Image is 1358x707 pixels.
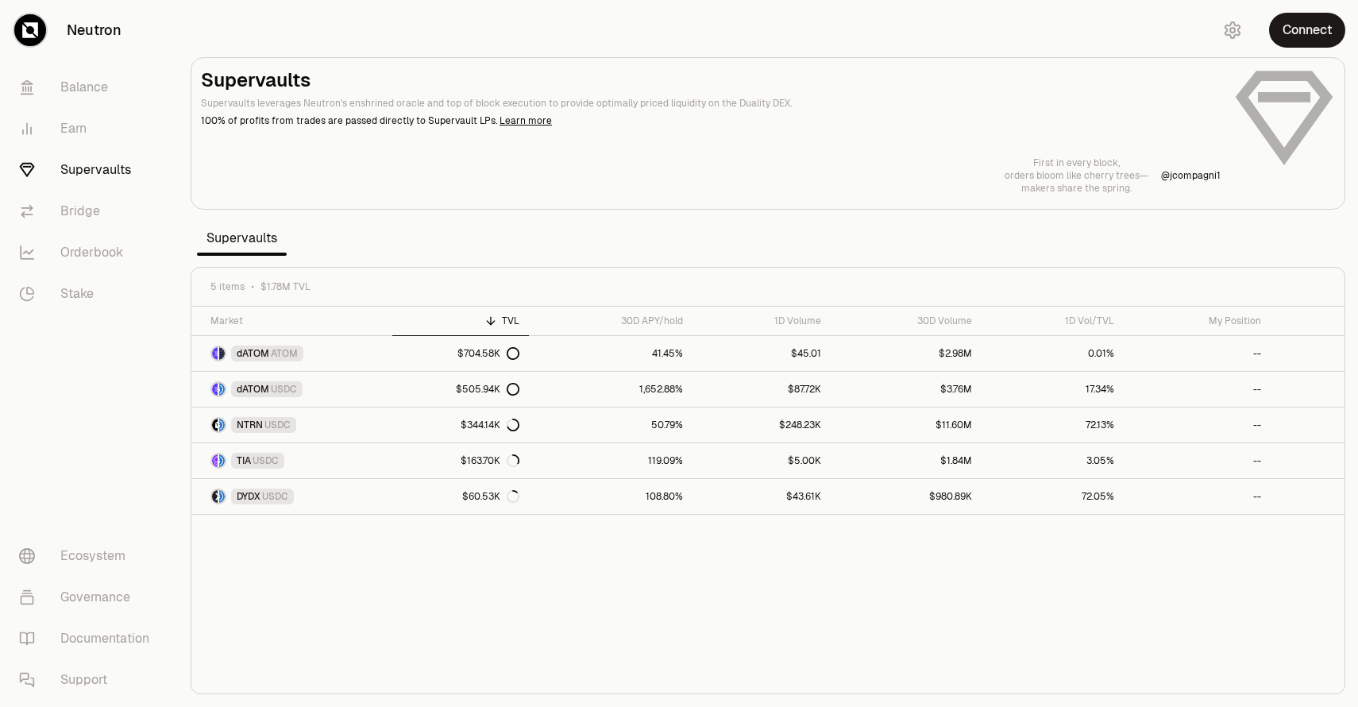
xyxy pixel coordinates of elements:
a: $704.58K [392,336,529,371]
img: NTRN Logo [212,419,218,431]
a: -- [1124,443,1271,478]
img: USDC Logo [219,490,225,503]
div: 30D APY/hold [538,315,682,327]
a: Documentation [6,618,172,659]
a: -- [1124,479,1271,514]
a: -- [1124,372,1271,407]
a: Bridge [6,191,172,232]
a: dATOM LogoATOM LogodATOMATOM [191,336,392,371]
a: Supervaults [6,149,172,191]
a: $60.53K [392,479,529,514]
a: $1.84M [831,443,982,478]
div: $344.14K [461,419,519,431]
p: First in every block, [1005,156,1148,169]
a: Support [6,659,172,701]
a: 41.45% [529,336,692,371]
span: dATOM [237,383,269,396]
a: $163.70K [392,443,529,478]
a: TIA LogoUSDC LogoTIAUSDC [191,443,392,478]
span: ATOM [271,347,298,360]
a: Learn more [500,114,552,127]
a: Governance [6,577,172,618]
a: dATOM LogoUSDC LogodATOMUSDC [191,372,392,407]
a: Stake [6,273,172,315]
img: USDC Logo [219,454,225,467]
span: USDC [262,490,288,503]
a: 3.05% [982,443,1124,478]
a: $87.72K [693,372,831,407]
a: $11.60M [831,408,982,442]
a: 17.34% [982,372,1124,407]
img: USDC Logo [219,383,225,396]
span: USDC [264,419,291,431]
p: 100% of profits from trades are passed directly to Supervault LPs. [201,114,1221,128]
a: 72.13% [982,408,1124,442]
a: $248.23K [693,408,831,442]
img: dATOM Logo [212,347,218,360]
a: 119.09% [529,443,692,478]
div: 1D Vol/TVL [991,315,1114,327]
div: Market [210,315,383,327]
p: @ jcompagni1 [1161,169,1221,182]
img: TIA Logo [212,454,218,467]
div: $163.70K [461,454,519,467]
a: -- [1124,336,1271,371]
a: Earn [6,108,172,149]
div: 30D Volume [840,315,972,327]
p: makers share the spring. [1005,182,1148,195]
span: TIA [237,454,251,467]
p: Supervaults leverages Neutron's enshrined oracle and top of block execution to provide optimally ... [201,96,1221,110]
a: $45.01 [693,336,831,371]
a: 0.01% [982,336,1124,371]
a: NTRN LogoUSDC LogoNTRNUSDC [191,408,392,442]
a: Orderbook [6,232,172,273]
div: $505.94K [456,383,519,396]
a: $5.00K [693,443,831,478]
h2: Supervaults [201,68,1221,93]
a: $980.89K [831,479,982,514]
a: $43.61K [693,479,831,514]
div: 1D Volume [702,315,821,327]
span: USDC [271,383,297,396]
a: Ecosystem [6,535,172,577]
a: $3.76M [831,372,982,407]
span: 5 items [210,280,245,293]
a: Balance [6,67,172,108]
a: -- [1124,408,1271,442]
div: $704.58K [457,347,519,360]
a: $2.98M [831,336,982,371]
p: orders bloom like cherry trees— [1005,169,1148,182]
img: dATOM Logo [212,383,218,396]
a: $344.14K [392,408,529,442]
span: dATOM [237,347,269,360]
span: $1.78M TVL [260,280,311,293]
div: $60.53K [462,490,519,503]
span: DYDX [237,490,260,503]
a: 72.05% [982,479,1124,514]
img: ATOM Logo [219,347,225,360]
a: 50.79% [529,408,692,442]
button: Connect [1269,13,1345,48]
span: USDC [253,454,279,467]
span: Supervaults [197,222,287,254]
div: My Position [1133,315,1261,327]
a: @jcompagni1 [1161,169,1221,182]
a: 1,652.88% [529,372,692,407]
img: USDC Logo [219,419,225,431]
span: NTRN [237,419,263,431]
div: TVL [402,315,519,327]
a: First in every block,orders bloom like cherry trees—makers share the spring. [1005,156,1148,195]
a: DYDX LogoUSDC LogoDYDXUSDC [191,479,392,514]
img: DYDX Logo [212,490,218,503]
a: 108.80% [529,479,692,514]
a: $505.94K [392,372,529,407]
